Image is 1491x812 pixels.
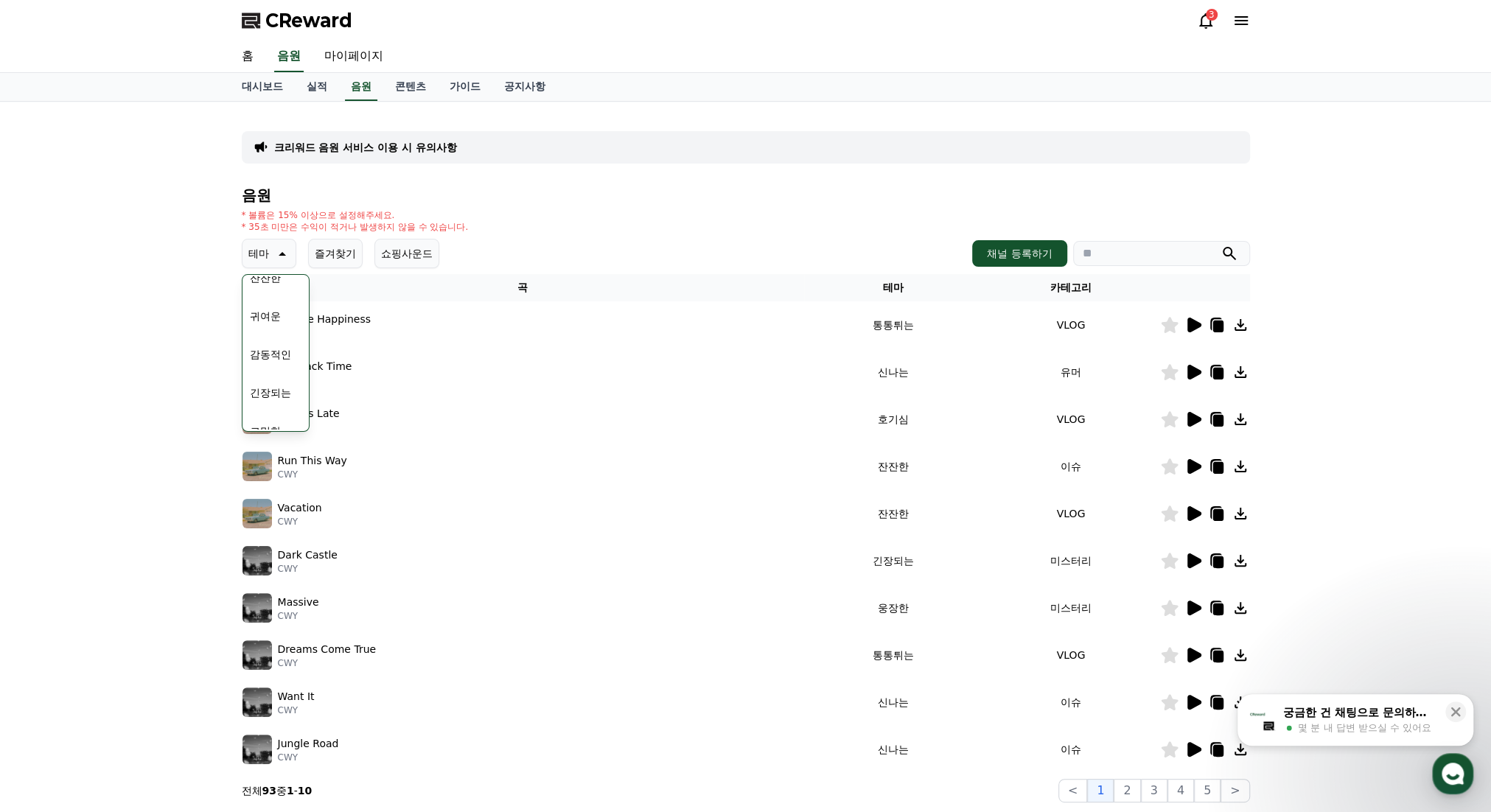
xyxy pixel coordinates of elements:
a: 대시보드 [230,73,295,101]
img: music [242,735,272,764]
p: CWY [278,516,322,528]
p: CWY [278,610,319,622]
td: 통통튀는 [804,301,982,349]
button: 2 [1114,779,1140,802]
button: < [1058,779,1087,802]
a: 실적 [295,73,339,101]
div: 3 [1206,9,1218,21]
td: 통통튀는 [804,631,982,679]
a: 음원 [274,41,304,72]
img: music [242,687,272,717]
button: 5 [1194,779,1221,802]
td: 신나는 [804,726,982,773]
span: 대화 [135,490,153,502]
img: music [242,546,272,575]
button: 감동적인 [244,338,297,371]
td: 이슈 [982,726,1159,773]
a: 홈 [4,467,97,504]
a: 가이드 [438,73,492,101]
td: VLOG [982,301,1159,349]
td: 미스터리 [982,584,1159,631]
a: CReward [242,9,352,32]
a: 대화 [97,467,190,504]
p: CWY [278,374,352,386]
button: 4 [1167,779,1194,802]
a: 크리워드 음원 서비스 이용 시 유의사항 [274,140,457,155]
p: CWY [278,704,315,716]
p: A Little Happiness [278,312,371,327]
img: music [242,452,272,481]
td: 긴장되는 [804,537,982,584]
p: * 볼륨은 15% 이상으로 설정해주세요. [242,209,469,221]
strong: 1 [287,785,294,797]
td: VLOG [982,396,1159,443]
a: 홈 [230,41,265,72]
p: CWY [278,327,371,339]
p: 전체 중 - [242,783,312,798]
span: 홈 [46,489,55,501]
button: 잔잔한 [244,262,287,294]
p: Cat Rack Time [278,359,352,374]
p: CWY [278,469,347,480]
td: 웅장한 [804,584,982,631]
td: 호기심 [804,396,982,443]
th: 테마 [804,274,982,301]
a: 3 [1197,12,1215,29]
button: 쇼핑사운드 [374,239,439,268]
button: 즐겨찾기 [308,239,363,268]
td: 잔잔한 [804,443,982,490]
td: 신나는 [804,349,982,396]
td: VLOG [982,631,1159,679]
a: 설정 [190,467,283,504]
a: 음원 [345,73,377,101]
p: * 35초 미만은 수익이 적거나 발생하지 않을 수 있습니다. [242,221,469,233]
p: CWY [278,563,338,575]
p: Dreams Come True [278,642,377,657]
p: Jungle Road [278,736,339,752]
button: 귀여운 [244,300,287,332]
button: 3 [1141,779,1167,802]
img: music [242,593,272,623]
th: 카테고리 [982,274,1159,301]
button: > [1221,779,1249,802]
p: Dark Castle [278,547,338,563]
td: 잔잔한 [804,490,982,537]
p: 테마 [248,243,269,264]
strong: 93 [262,785,276,797]
p: Want It [278,689,315,704]
button: 채널 등록하기 [972,240,1066,267]
button: 긴장되는 [244,377,297,409]
span: CReward [265,9,352,32]
button: 1 [1087,779,1114,802]
p: CWY [278,657,377,669]
td: 이슈 [982,679,1159,726]
span: 설정 [228,489,245,501]
p: Massive [278,595,319,610]
td: 미스터리 [982,537,1159,584]
p: Run This Way [278,453,347,469]
td: 신나는 [804,679,982,726]
a: 마이페이지 [312,41,395,72]
td: 이슈 [982,443,1159,490]
th: 곡 [242,274,805,301]
td: VLOG [982,490,1159,537]
strong: 10 [298,785,312,797]
img: music [242,499,272,528]
h4: 음원 [242,187,1250,203]
img: music [242,640,272,670]
button: 테마 [242,239,296,268]
td: 유머 [982,349,1159,396]
p: Vacation [278,500,322,516]
p: CWY [278,752,339,763]
a: 공지사항 [492,73,557,101]
a: 콘텐츠 [383,73,438,101]
button: 코믹한 [244,415,287,447]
